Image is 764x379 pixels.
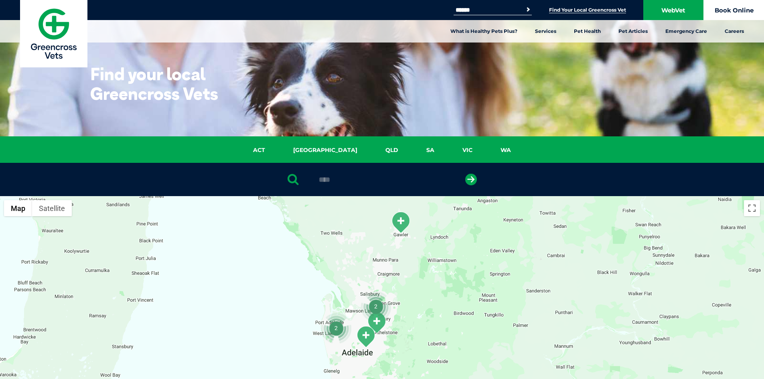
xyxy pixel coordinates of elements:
[361,291,391,322] div: 2
[90,64,249,103] h1: Find your local Greencross Vets
[526,20,565,43] a: Services
[744,200,760,216] button: Toggle fullscreen view
[4,200,32,216] button: Show street map
[486,146,525,155] a: WA
[610,20,657,43] a: Pet Articles
[549,7,626,13] a: Find Your Local Greencross Vet
[391,211,411,233] div: Gawler
[657,20,716,43] a: Emergency Care
[565,20,610,43] a: Pet Health
[716,20,753,43] a: Careers
[524,6,532,14] button: Search
[371,146,412,155] a: QLD
[448,146,486,155] a: VIC
[239,146,279,155] a: ACT
[442,20,526,43] a: What is Healthy Pets Plus?
[367,312,387,334] div: Paradise
[356,326,376,348] div: Greencross Vet Centre – Norwood
[32,200,72,216] button: Show satellite imagery
[321,313,351,343] div: 2
[279,146,371,155] a: [GEOGRAPHIC_DATA]
[412,146,448,155] a: SA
